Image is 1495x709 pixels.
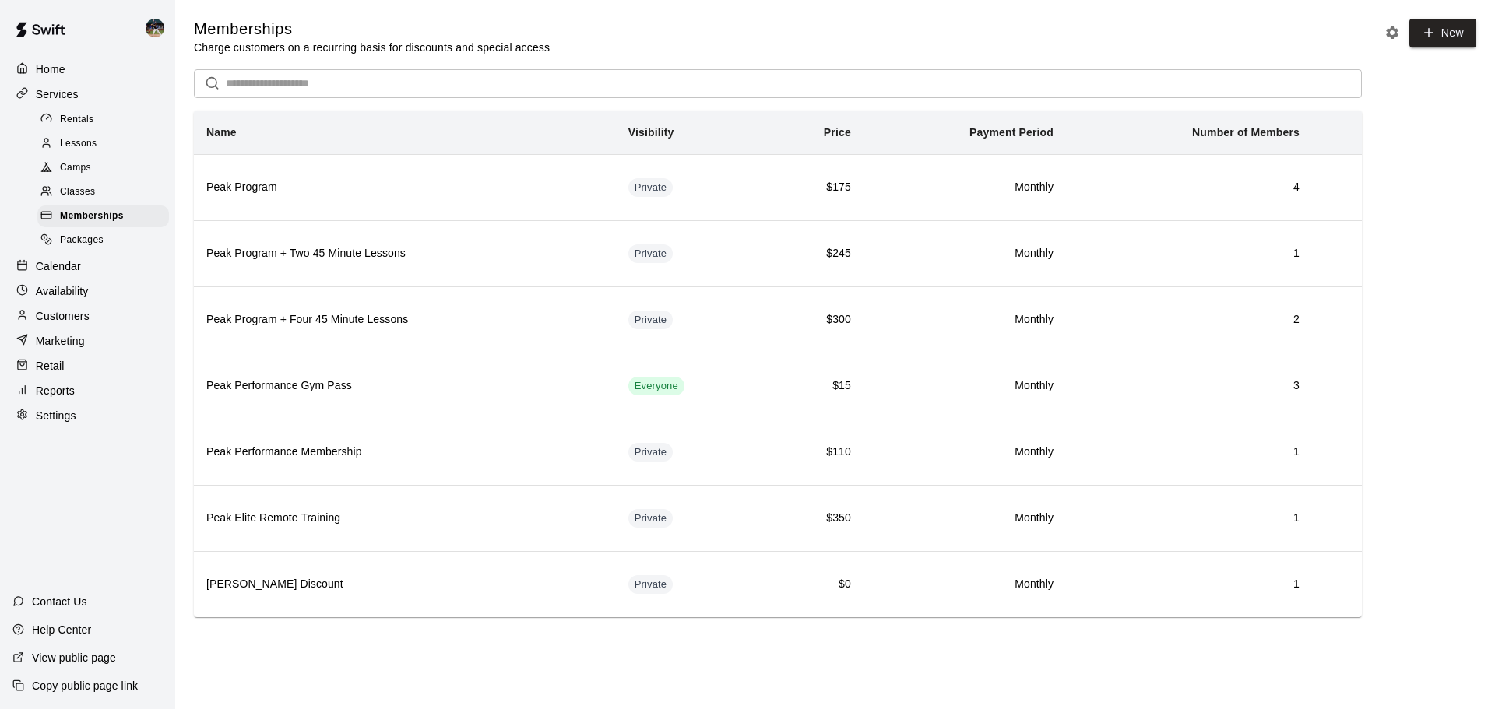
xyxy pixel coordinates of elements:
span: Private [628,511,674,526]
span: Everyone [628,379,684,394]
h6: 1 [1078,510,1300,527]
div: This membership is hidden from the memberships page [628,244,674,263]
h6: 1 [1078,444,1300,461]
h6: Peak Performance Gym Pass [206,377,603,395]
p: Charge customers on a recurring basis for discounts and special access [194,40,550,55]
div: This membership is hidden from the memberships page [628,443,674,462]
button: Memberships settings [1381,21,1404,44]
img: Nolan Gilbert [146,19,164,37]
b: Number of Members [1192,126,1300,139]
a: Marketing [12,329,163,353]
p: View public page [32,650,116,665]
h6: 1 [1078,245,1300,262]
h6: $0 [779,576,851,593]
b: Visibility [628,126,674,139]
span: Lessons [60,136,97,152]
table: simple table [194,111,1362,617]
a: New [1409,19,1476,47]
div: This membership is hidden from the memberships page [628,311,674,329]
span: Memberships [60,209,124,224]
h6: 4 [1078,179,1300,196]
p: Reports [36,383,75,398]
b: Name [206,126,237,139]
span: Private [628,313,674,328]
p: Availability [36,283,89,299]
div: Camps [37,157,169,179]
h6: Monthly [876,576,1054,593]
h6: Monthly [876,377,1054,395]
div: Lessons [37,133,169,155]
a: Availability [12,279,163,303]
span: Private [628,247,674,261]
a: Services [12,82,163,106]
h6: $175 [779,179,851,196]
span: Camps [60,160,91,176]
b: Payment Period [969,126,1054,139]
div: This membership is visible to all customers [628,377,684,395]
span: Rentals [60,112,94,128]
div: This membership is hidden from the memberships page [628,509,674,528]
span: Private [628,577,674,592]
h6: 1 [1078,576,1300,593]
h6: [PERSON_NAME] Discount [206,576,603,593]
span: Packages [60,233,104,248]
h6: Peak Performance Membership [206,444,603,461]
div: Nolan Gilbert [142,12,175,44]
p: Help Center [32,622,91,637]
h6: Monthly [876,311,1054,328]
p: Home [36,61,65,77]
a: Reports [12,379,163,402]
p: Calendar [36,258,81,274]
a: Calendar [12,254,163,278]
h6: 3 [1078,377,1300,395]
div: Memberships [37,205,169,227]
h6: Peak Program + Four 45 Minute Lessons [206,311,603,328]
p: Retail [36,358,65,374]
h6: $15 [779,377,851,395]
h6: $300 [779,311,851,328]
a: Rentals [37,107,175,132]
h5: Memberships [194,19,550,40]
a: Camps [37,156,175,181]
h6: $350 [779,510,851,527]
span: Classes [60,184,95,200]
h6: Peak Program [206,179,603,196]
h6: 2 [1078,311,1300,328]
div: Rentals [37,109,169,131]
div: Packages [37,230,169,251]
a: Lessons [37,132,175,156]
div: This membership is hidden from the memberships page [628,575,674,594]
div: Classes [37,181,169,203]
span: Private [628,181,674,195]
h6: $110 [779,444,851,461]
p: Customers [36,308,90,324]
h6: Monthly [876,510,1054,527]
b: Price [824,126,851,139]
a: Home [12,58,163,81]
h6: Peak Elite Remote Training [206,510,603,527]
p: Marketing [36,333,85,349]
span: Private [628,445,674,460]
a: Retail [12,354,163,377]
h6: Peak Program + Two 45 Minute Lessons [206,245,603,262]
a: Settings [12,404,163,427]
p: Services [36,86,79,102]
a: Packages [37,229,175,253]
h6: Monthly [876,179,1054,196]
p: Copy public page link [32,678,138,693]
div: This membership is hidden from the memberships page [628,178,674,197]
a: Classes [37,181,175,205]
p: Settings [36,408,76,423]
a: Customers [12,304,163,328]
p: Contact Us [32,594,87,609]
h6: Monthly [876,245,1054,262]
h6: $245 [779,245,851,262]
